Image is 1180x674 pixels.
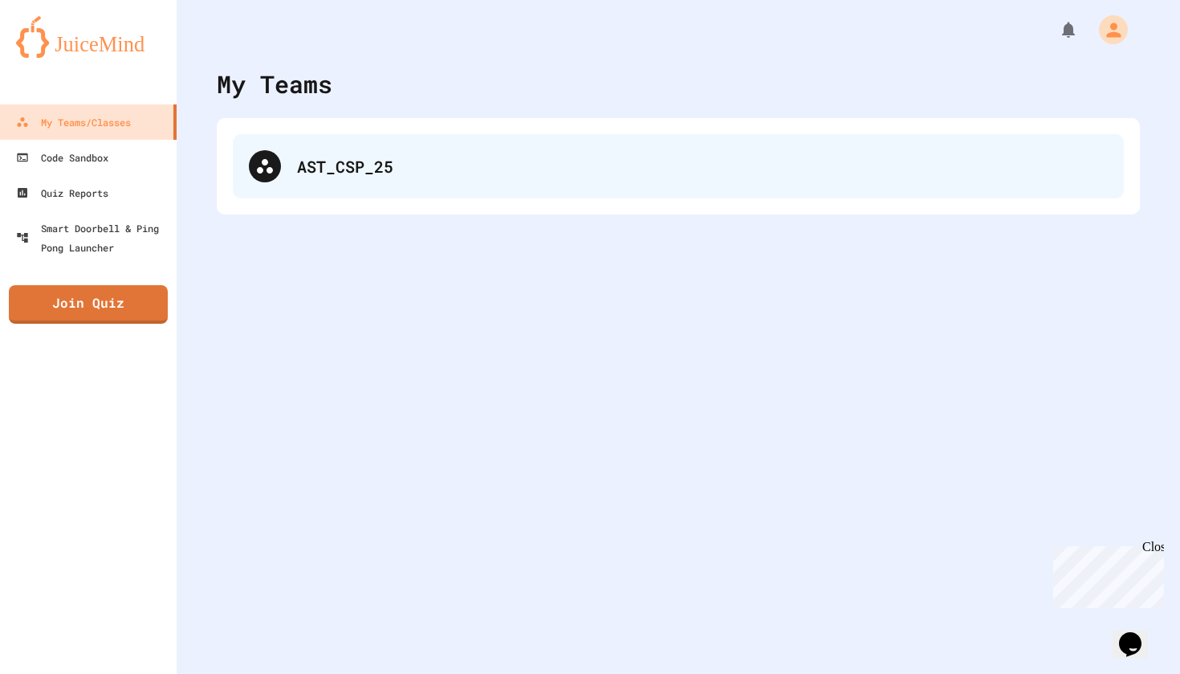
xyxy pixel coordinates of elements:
div: Smart Doorbell & Ping Pong Launcher [16,219,170,257]
div: AST_CSP_25 [297,154,1108,178]
div: My Teams [217,66,332,102]
img: logo-orange.svg [16,16,161,58]
div: My Notifications [1029,16,1082,43]
div: My Teams/Classes [16,112,131,132]
div: Code Sandbox [16,148,108,167]
div: Quiz Reports [16,183,108,202]
iframe: chat widget [1047,540,1164,608]
div: AST_CSP_25 [233,134,1124,198]
div: Chat with us now!Close [6,6,111,102]
iframe: chat widget [1113,610,1164,658]
a: Join Quiz [9,285,168,324]
div: My Account [1082,11,1132,48]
